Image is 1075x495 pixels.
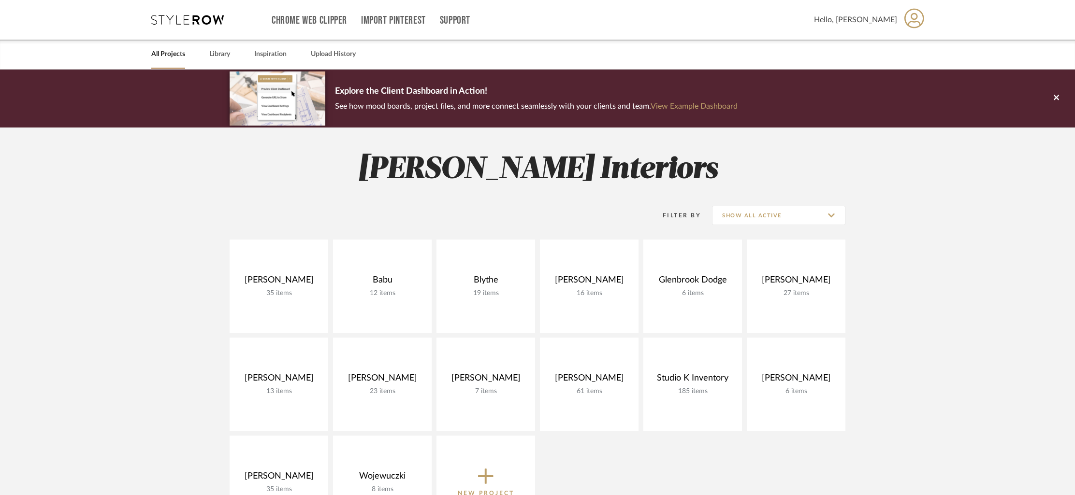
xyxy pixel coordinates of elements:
[755,289,838,297] div: 27 items
[444,373,527,387] div: [PERSON_NAME]
[361,16,426,25] a: Import Pinterest
[651,373,734,387] div: Studio K Inventory
[254,48,287,61] a: Inspiration
[230,71,325,125] img: d5d033c5-7b12-40c2-a960-1ecee1989c38.png
[237,275,320,289] div: [PERSON_NAME]
[651,275,734,289] div: Glenbrook Dodge
[237,373,320,387] div: [PERSON_NAME]
[651,387,734,396] div: 185 items
[341,373,424,387] div: [PERSON_NAME]
[237,485,320,494] div: 35 items
[548,289,631,297] div: 16 items
[548,387,631,396] div: 61 items
[341,485,424,494] div: 8 items
[755,373,838,387] div: [PERSON_NAME]
[341,289,424,297] div: 12 items
[237,387,320,396] div: 13 items
[755,275,838,289] div: [PERSON_NAME]
[151,48,185,61] a: All Projects
[814,14,897,26] span: Hello, [PERSON_NAME]
[444,387,527,396] div: 7 items
[440,16,470,25] a: Support
[189,152,886,188] h2: [PERSON_NAME] Interiors
[444,275,527,289] div: Blythe
[651,289,734,297] div: 6 items
[548,373,631,387] div: [PERSON_NAME]
[335,99,738,113] p: See how mood boards, project files, and more connect seamlessly with your clients and team.
[650,211,701,220] div: Filter By
[341,471,424,485] div: Wojewuczki
[209,48,230,61] a: Library
[237,289,320,297] div: 35 items
[311,48,356,61] a: Upload History
[651,102,738,110] a: View Example Dashboard
[444,289,527,297] div: 19 items
[272,16,347,25] a: Chrome Web Clipper
[237,471,320,485] div: [PERSON_NAME]
[335,84,738,99] p: Explore the Client Dashboard in Action!
[341,275,424,289] div: Babu
[755,387,838,396] div: 6 items
[341,387,424,396] div: 23 items
[548,275,631,289] div: [PERSON_NAME]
